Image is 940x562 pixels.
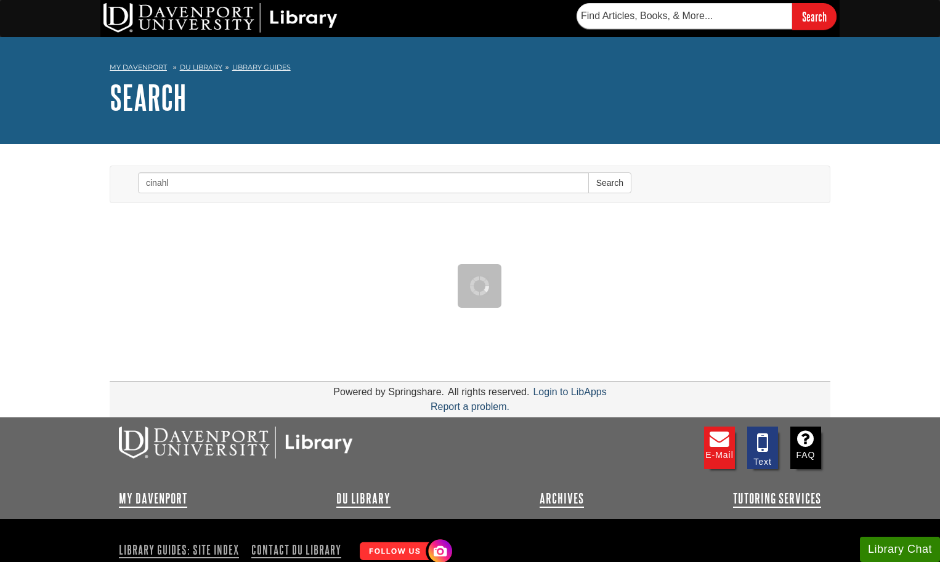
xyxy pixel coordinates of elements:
a: DU Library [180,63,222,71]
a: My Davenport [110,62,167,73]
a: My Davenport [119,491,187,506]
a: E-mail [704,427,735,469]
nav: breadcrumb [110,59,830,79]
a: Contact DU Library [246,539,346,560]
a: Library Guides [232,63,291,71]
a: Login to LibApps [533,387,606,397]
a: Report a problem. [431,401,509,412]
a: Tutoring Services [733,491,821,506]
input: Search [792,3,837,30]
img: DU Library [103,3,338,33]
button: Library Chat [860,537,940,562]
a: DU Library [336,491,391,506]
a: Library Guides: Site Index [119,539,244,560]
h1: Search [110,79,830,116]
img: Working... [470,276,489,295]
a: FAQ [790,427,821,469]
input: Enter Search Words [138,172,589,193]
button: Search [588,172,631,193]
input: Find Articles, Books, & More... [577,3,792,29]
a: Archives [540,491,584,506]
div: All rights reserved. [446,387,532,397]
form: Searches DU Library's articles, books, and more [577,3,837,30]
img: DU Libraries [119,427,353,459]
div: Powered by Springshare. [331,387,446,397]
a: Text [747,427,778,469]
